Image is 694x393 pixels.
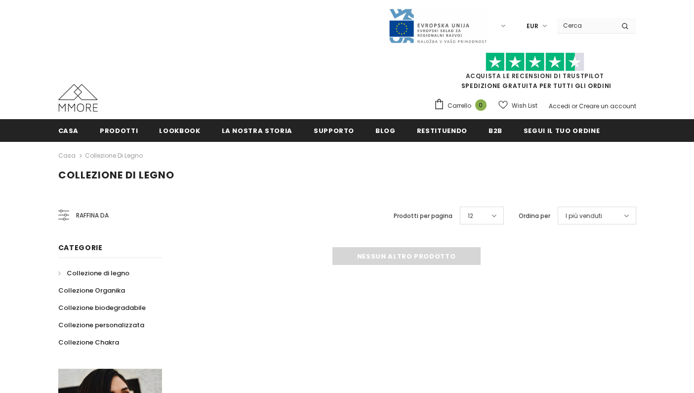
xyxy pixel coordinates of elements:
a: Javni Razpis [388,21,487,30]
span: 12 [468,211,473,221]
a: Collezione Organika [58,282,125,299]
span: Collezione personalizzata [58,320,144,330]
a: supporto [314,119,354,141]
a: Collezione Chakra [58,334,119,351]
span: or [572,102,577,110]
span: Raffina da [76,210,109,221]
span: Prodotti [100,126,138,135]
img: Casi MMORE [58,84,98,112]
a: Accedi [549,102,570,110]
a: Blog [375,119,396,141]
a: Creare un account [579,102,636,110]
span: Categorie [58,243,103,253]
label: Prodotti per pagina [394,211,452,221]
span: Carrello [448,101,471,111]
span: Wish List [512,101,537,111]
span: Collezione Chakra [58,338,119,347]
span: La nostra storia [222,126,292,135]
span: B2B [489,126,502,135]
a: B2B [489,119,502,141]
span: 0 [475,99,487,111]
a: Collezione personalizzata [58,316,144,334]
a: Collezione biodegradabile [58,299,146,316]
span: SPEDIZIONE GRATUITA PER TUTTI GLI ORDINI [434,57,636,90]
span: Collezione Organika [58,286,125,295]
span: Collezione di legno [67,268,129,278]
a: La nostra storia [222,119,292,141]
a: Carrello 0 [434,98,491,113]
a: Collezione di legno [58,264,129,282]
span: Blog [375,126,396,135]
span: Collezione di legno [58,168,174,182]
a: Wish List [498,97,537,114]
a: Casa [58,150,76,162]
span: I più venduti [566,211,602,221]
a: Segui il tuo ordine [524,119,600,141]
span: supporto [314,126,354,135]
span: EUR [527,21,538,31]
span: Casa [58,126,79,135]
a: Collezione di legno [85,151,143,160]
span: Lookbook [159,126,200,135]
a: Restituendo [417,119,467,141]
span: Restituendo [417,126,467,135]
span: Segui il tuo ordine [524,126,600,135]
a: Prodotti [100,119,138,141]
input: Search Site [557,18,614,33]
label: Ordina per [519,211,550,221]
span: Collezione biodegradabile [58,303,146,312]
a: Acquista le recensioni di TrustPilot [466,72,604,80]
img: Fidati di Pilot Stars [486,52,584,72]
a: Casa [58,119,79,141]
img: Javni Razpis [388,8,487,44]
a: Lookbook [159,119,200,141]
